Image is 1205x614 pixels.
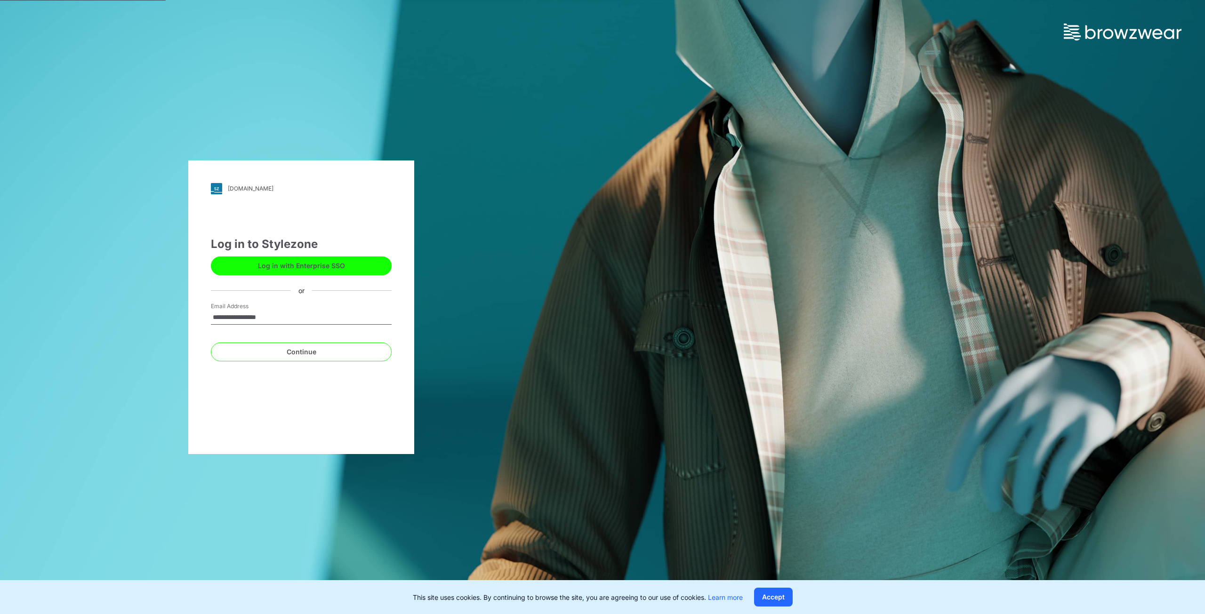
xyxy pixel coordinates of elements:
button: Continue [211,343,392,361]
p: This site uses cookies. By continuing to browse the site, you are agreeing to our use of cookies. [413,592,743,602]
button: Accept [754,588,793,606]
div: or [291,286,312,295]
a: [DOMAIN_NAME] [211,183,392,194]
button: Log in with Enterprise SSO [211,256,392,275]
img: svg+xml;base64,PHN2ZyB3aWR0aD0iMjgiIGhlaWdodD0iMjgiIHZpZXdCb3g9IjAgMCAyOCAyOCIgZmlsbD0ibm9uZSIgeG... [211,183,222,194]
div: Log in to Stylezone [211,236,392,253]
a: Learn more [708,593,743,601]
img: browzwear-logo.73288ffb.svg [1064,24,1181,40]
label: Email Address [211,302,277,311]
div: [DOMAIN_NAME] [228,185,273,192]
